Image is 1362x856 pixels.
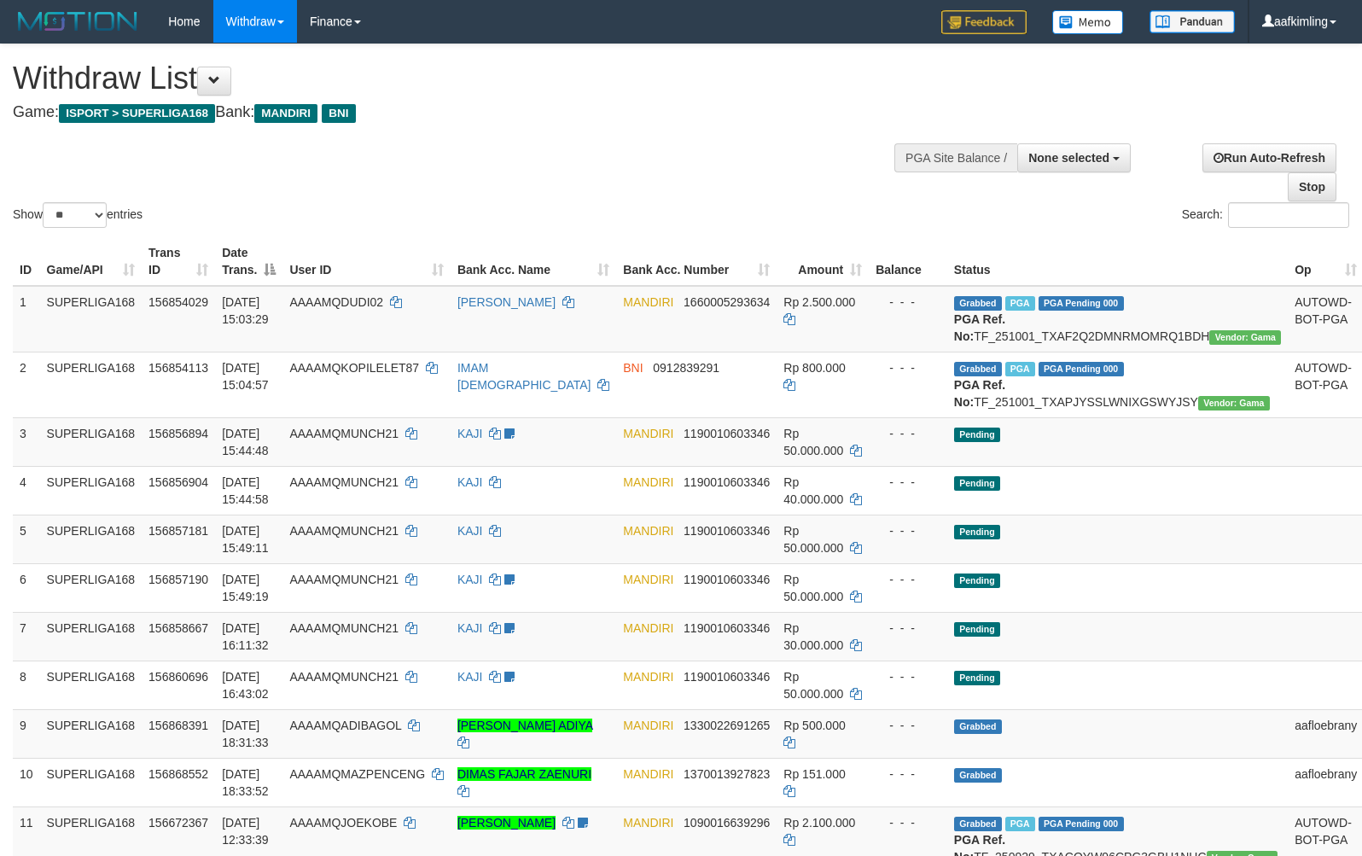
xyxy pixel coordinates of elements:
span: 156854113 [148,361,208,375]
th: Status [947,237,1288,286]
span: Vendor URL: https://trx31.1velocity.biz [1198,396,1270,411]
span: 156868391 [148,719,208,732]
span: Rp 50.000.000 [783,670,843,701]
span: BNI [322,104,355,123]
span: [DATE] 12:33:39 [222,816,269,847]
span: 156858667 [148,621,208,635]
button: None selected [1017,143,1131,172]
span: PGA Pending [1039,817,1124,831]
span: MANDIRI [623,719,673,732]
span: Rp 2.500.000 [783,295,855,309]
label: Search: [1182,202,1349,228]
span: AAAAMQADIBAGOL [289,719,401,732]
span: PGA Pending [1039,296,1124,311]
td: TF_251001_TXAF2Q2DMNRMOMRQ1BDH [947,286,1288,352]
td: SUPERLIGA168 [40,515,143,563]
a: KAJI [457,621,483,635]
span: AAAAMQMAZPENCENG [289,767,425,781]
th: User ID: activate to sort column ascending [282,237,450,286]
td: 7 [13,612,40,661]
span: Rp 151.000 [783,767,845,781]
span: [DATE] 18:31:33 [222,719,269,749]
div: - - - [876,522,940,539]
th: Balance [869,237,947,286]
a: [PERSON_NAME] [457,295,556,309]
span: PGA Pending [1039,362,1124,376]
td: 4 [13,466,40,515]
th: Bank Acc. Name: activate to sort column ascending [451,237,616,286]
span: AAAAMQMUNCH21 [289,621,399,635]
span: Rp 30.000.000 [783,621,843,652]
b: PGA Ref. No: [954,378,1005,409]
span: 156854029 [148,295,208,309]
a: IMAM [DEMOGRAPHIC_DATA] [457,361,591,392]
span: Pending [954,622,1000,637]
span: MANDIRI [623,573,673,586]
a: KAJI [457,427,483,440]
span: Rp 500.000 [783,719,845,732]
span: Copy 1090016639296 to clipboard [684,816,770,830]
span: Rp 50.000.000 [783,427,843,457]
td: 5 [13,515,40,563]
a: [PERSON_NAME] ADIYA [457,719,592,732]
td: SUPERLIGA168 [40,417,143,466]
span: Pending [954,525,1000,539]
span: [DATE] 16:11:32 [222,621,269,652]
th: Game/API: activate to sort column ascending [40,237,143,286]
span: 156860696 [148,670,208,684]
span: Vendor URL: https://trx31.1velocity.biz [1209,330,1281,345]
span: Rp 2.100.000 [783,816,855,830]
span: MANDIRI [623,524,673,538]
td: SUPERLIGA168 [40,758,143,807]
span: [DATE] 15:44:48 [222,427,269,457]
span: Pending [954,428,1000,442]
div: - - - [876,766,940,783]
td: 10 [13,758,40,807]
span: 156856894 [148,427,208,440]
div: - - - [876,294,940,311]
span: AAAAMQDUDI02 [289,295,383,309]
span: [DATE] 15:03:29 [222,295,269,326]
td: TF_251001_TXAPJYSSLWNIXGSWYJSY [947,352,1288,417]
div: - - - [876,359,940,376]
a: [PERSON_NAME] [457,816,556,830]
a: Stop [1288,172,1336,201]
a: KAJI [457,524,483,538]
span: [DATE] 18:33:52 [222,767,269,798]
span: Copy 1190010603346 to clipboard [684,573,770,586]
span: MANDIRI [623,767,673,781]
td: 9 [13,709,40,758]
span: Copy 1370013927823 to clipboard [684,767,770,781]
th: ID [13,237,40,286]
span: Copy 0912839291 to clipboard [653,361,719,375]
td: 2 [13,352,40,417]
img: panduan.png [1150,10,1235,33]
span: AAAAMQMUNCH21 [289,427,399,440]
span: [DATE] 16:43:02 [222,670,269,701]
span: Copy 1330022691265 to clipboard [684,719,770,732]
td: 3 [13,417,40,466]
span: [DATE] 15:04:57 [222,361,269,392]
div: - - - [876,814,940,831]
span: Copy 1190010603346 to clipboard [684,475,770,489]
div: - - - [876,717,940,734]
a: KAJI [457,475,483,489]
span: Grabbed [954,768,1002,783]
span: AAAAMQMUNCH21 [289,475,399,489]
span: Grabbed [954,817,1002,831]
span: AAAAMQMUNCH21 [289,524,399,538]
td: 1 [13,286,40,352]
span: 156672367 [148,816,208,830]
span: 156857190 [148,573,208,586]
div: - - - [876,620,940,637]
td: 8 [13,661,40,709]
span: Marked by aafchhiseyha [1005,362,1035,376]
div: - - - [876,425,940,442]
span: AAAAMQJOEKOBE [289,816,397,830]
span: MANDIRI [623,621,673,635]
img: Button%20Memo.svg [1052,10,1124,34]
div: - - - [876,668,940,685]
a: KAJI [457,670,483,684]
span: MANDIRI [623,475,673,489]
img: Feedback.jpg [941,10,1027,34]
